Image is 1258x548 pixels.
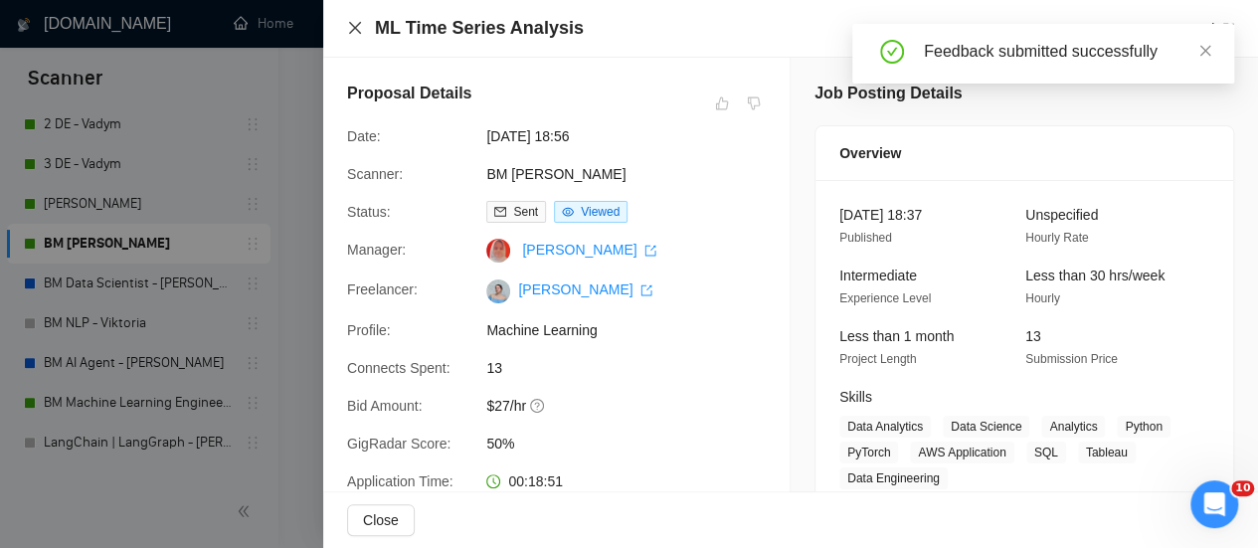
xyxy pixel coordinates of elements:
span: Python [1117,416,1169,438]
button: Close [347,20,363,37]
span: eye [562,206,574,218]
span: Unspecified [1025,207,1098,223]
span: Profile: [347,322,391,338]
span: Hourly [1025,291,1060,305]
span: Connects Spent: [347,360,450,376]
span: close [1198,44,1212,58]
span: AWS Application [910,442,1013,463]
span: Hourly Rate [1025,231,1088,245]
span: Viewed [581,205,620,219]
a: Go to Upworkexport [1133,21,1234,37]
span: Close [363,509,399,531]
span: close [347,20,363,36]
span: clock-circle [486,474,500,488]
span: Tableau [1078,442,1136,463]
span: Freelancer: [347,281,418,297]
span: BM [PERSON_NAME] [486,163,785,185]
span: Less than 1 month [839,328,954,344]
span: Sent [513,205,538,219]
span: Overview [839,142,901,164]
span: Intermediate [839,268,917,283]
iframe: Intercom live chat [1190,480,1238,528]
span: $27/hr [486,395,785,417]
span: export [640,284,652,296]
span: mail [494,206,506,218]
span: Submission Price [1025,352,1118,366]
span: 13 [486,357,785,379]
span: Manager: [347,242,406,258]
span: [DATE] 18:56 [486,125,785,147]
h5: Job Posting Details [814,82,962,105]
div: Feedback submitted successfully [924,40,1210,64]
span: Data Analytics [839,416,931,438]
span: GigRadar Score: [347,436,450,452]
span: Status: [347,204,391,220]
span: 13 [1025,328,1041,344]
span: 00:18:51 [508,473,563,489]
span: question-circle [530,398,546,414]
button: Close [347,504,415,536]
span: [DATE] 18:37 [839,207,922,223]
span: Bid Amount: [347,398,423,414]
span: Less than 30 hrs/week [1025,268,1165,283]
a: [PERSON_NAME] export [518,281,652,297]
img: c1N4VW79bsw6s-SRZTLW7bO4cUT1eOT9kQ5czPmk8kxqTOw7Iu7jyeyTLFhindeTYa [486,279,510,303]
h5: Proposal Details [347,82,471,105]
span: SQL [1026,442,1066,463]
span: Skills [839,389,872,405]
span: export [644,245,656,257]
span: Date: [347,128,380,144]
span: 50% [486,433,785,455]
span: 10 [1231,480,1254,496]
span: Data Engineering [839,467,948,489]
a: [PERSON_NAME] export [522,242,656,258]
span: Project Length [839,352,916,366]
span: Analytics [1041,416,1105,438]
h4: ML Time Series Analysis [375,16,584,41]
span: Application Time: [347,473,453,489]
span: Published [839,231,892,245]
span: PyTorch [839,442,898,463]
span: Experience Level [839,291,931,305]
span: Data Science [943,416,1029,438]
span: check-circle [880,40,904,64]
span: Scanner: [347,166,403,182]
span: Machine Learning [486,319,785,341]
